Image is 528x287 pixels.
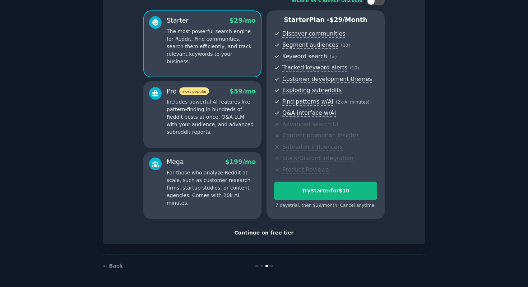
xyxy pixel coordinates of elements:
span: Keyword search [282,53,327,60]
div: Continue on free tier [111,229,417,237]
span: Tracked keyword alerts [282,64,347,72]
p: Includes powerful AI features like pattern-finding in hundreds of Reddit posts at once, Q&A LLM w... [167,98,256,136]
span: $ 59 /mo [230,88,256,95]
span: Slack/Discord integration [282,155,353,162]
span: ( 2k AI minutes ) [336,100,370,105]
span: Product Reviews [282,166,329,174]
div: 7 days trial, then $ 29 /month . Cancel anytime. [274,202,377,209]
span: Find patterns w/AI [282,98,333,106]
span: Discover communities [282,30,345,38]
span: $ 29 /month [329,16,367,23]
span: Segment audiences [282,41,338,49]
span: ( ∞ ) [330,54,337,59]
span: Subreddit influencers [282,143,343,151]
span: Content promotion insights [282,132,360,140]
span: $ 29 /mo [230,17,256,24]
button: TryStarterfor$10 [274,182,377,200]
span: Advanced search UI [282,121,338,128]
p: The most powerful search engine for Reddit. Find communities, search them efficiently, and track ... [167,28,256,65]
p: For those who analyze Reddit at scale, such as customer research firms, startup studios, or conte... [167,169,256,207]
span: Q&A interface w/AI [282,109,336,117]
span: ( 10 ) [350,65,359,70]
span: most popular [179,87,209,95]
p: Starter Plan - [274,15,377,24]
div: Starter [167,16,189,25]
div: Try Starter for $10 [274,187,377,195]
span: ( 10 ) [341,43,350,48]
a: ← Back [103,263,122,269]
span: Customer development themes [282,76,372,83]
span: Exploding subreddits [282,87,342,94]
div: Pro [167,87,209,96]
span: $ 199 /mo [225,158,256,165]
div: Mega [167,158,184,167]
